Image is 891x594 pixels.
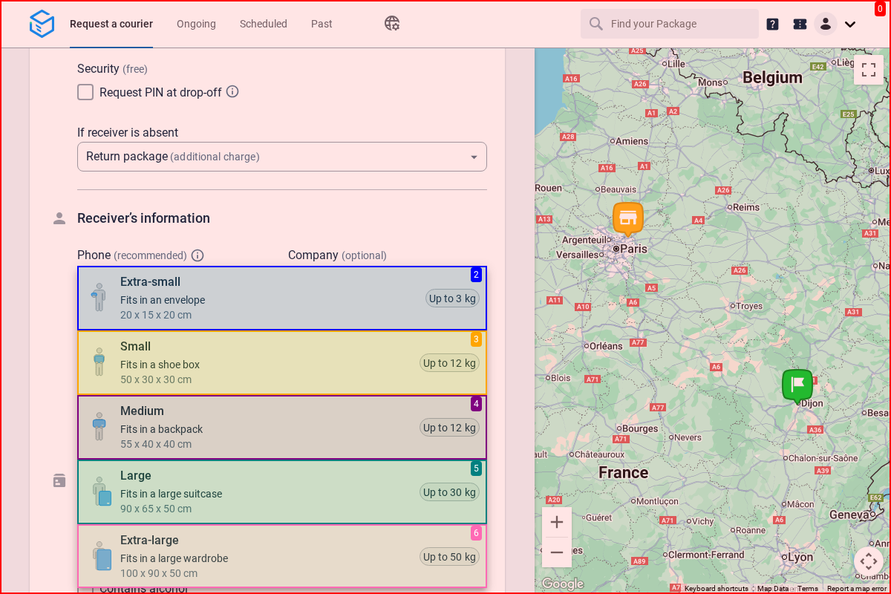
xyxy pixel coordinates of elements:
div: Up to 3 kg [425,289,480,307]
div: Up to 30 kg [420,483,480,501]
span: 90 x 65 x 50 cm [120,501,222,516]
span: Extra-small [120,273,205,291]
li: Large [77,460,487,524]
span: Large [120,467,222,485]
span: Medium [120,402,203,420]
span: Small [120,338,200,356]
span: Extra-large [120,532,228,549]
span: Fits in an envelope [120,293,205,307]
li: Extra-small [77,266,487,330]
span: Fits in a large wardrobe [120,551,228,566]
span: 55 x 40 x 40 cm [120,437,203,451]
span: Fits in a shoe box [120,357,200,372]
span: Fits in a backpack [120,422,203,437]
li: Small [77,330,487,395]
div: Up to 50 kg [420,547,480,566]
span: Fits in a large suitcase [120,486,222,501]
span: 100 x 90 x 50 cm [120,566,228,581]
span: 50 x 30 x 30 cm [120,372,200,387]
span: 20 x 15 x 20 cm [120,307,205,322]
div: Up to 12 kg [420,353,480,372]
li: Extra-large [77,524,487,588]
div: Up to 12 kg [420,418,480,437]
li: Medium [77,395,487,460]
